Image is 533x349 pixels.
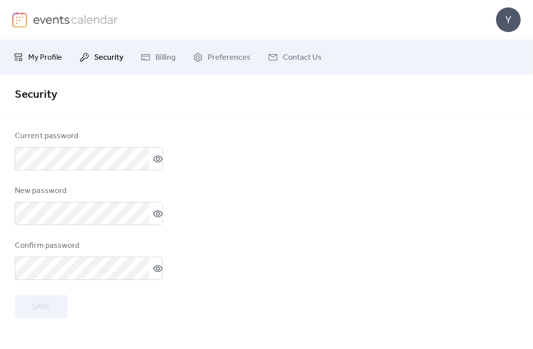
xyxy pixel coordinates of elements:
[28,52,62,64] span: My Profile
[496,7,521,32] div: Y
[208,52,251,64] span: Preferences
[12,12,27,28] img: logo
[33,12,118,27] img: logo-type
[72,44,131,71] a: Security
[94,52,123,64] span: Security
[133,44,183,71] a: Billing
[261,44,329,71] a: Contact Us
[283,52,322,64] span: Contact Us
[15,240,161,252] div: Confirm password
[186,44,258,71] a: Preferences
[155,52,176,64] span: Billing
[15,185,161,197] div: New password
[15,130,161,142] div: Current password
[6,44,70,71] a: My Profile
[15,84,57,106] span: Security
